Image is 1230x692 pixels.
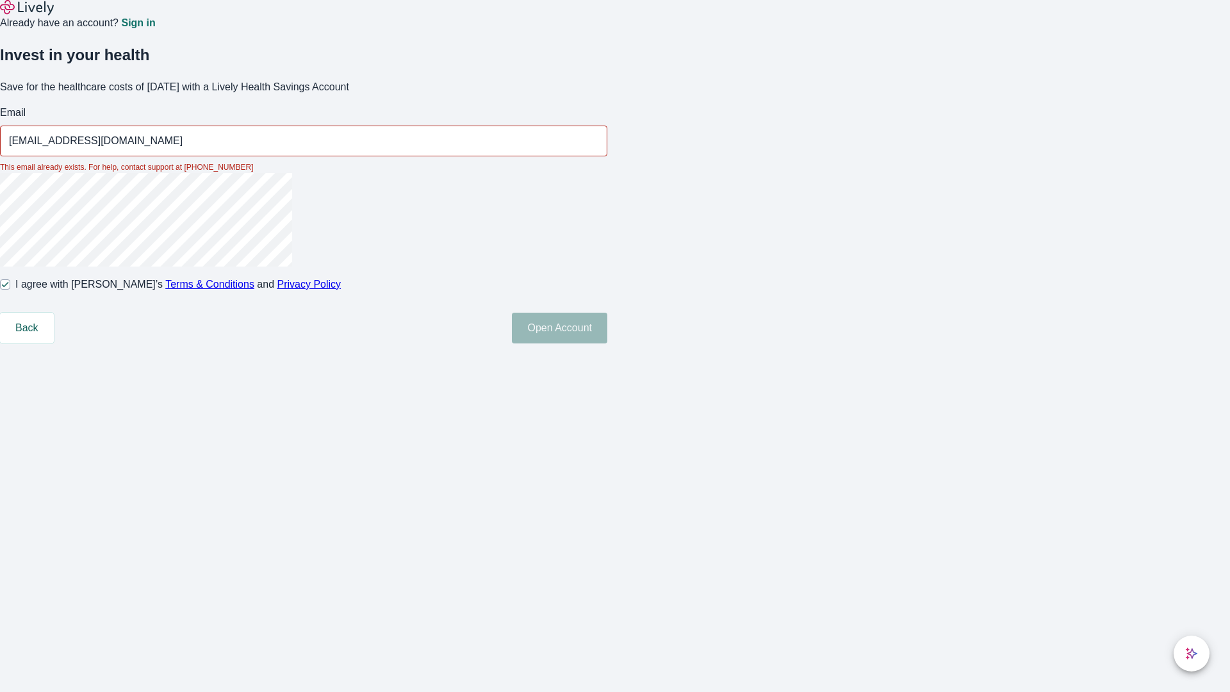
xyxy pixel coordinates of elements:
svg: Lively AI Assistant [1185,647,1198,660]
a: Terms & Conditions [165,279,254,290]
a: Privacy Policy [277,279,341,290]
a: Sign in [121,18,155,28]
span: I agree with [PERSON_NAME]’s and [15,277,341,292]
button: chat [1174,636,1209,671]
